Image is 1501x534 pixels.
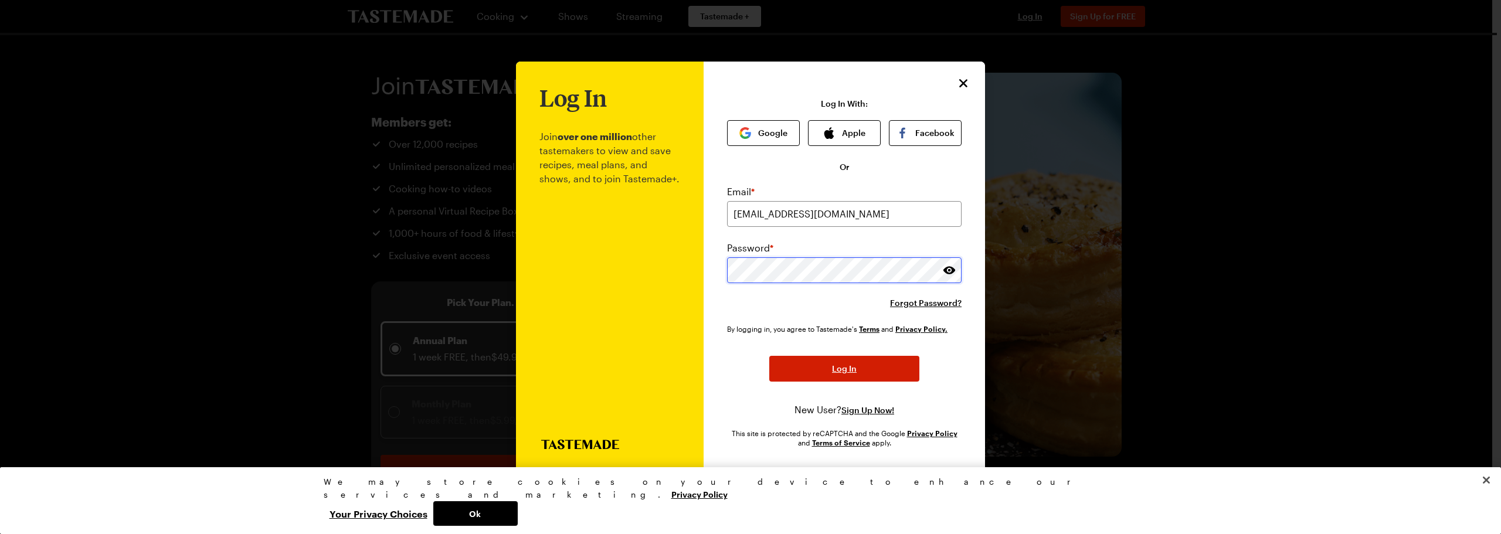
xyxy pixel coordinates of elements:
button: Log In [769,356,919,382]
button: Sign Up Now! [841,404,894,416]
button: Google [727,120,800,146]
span: New User? [794,404,841,415]
a: Tastemade Terms of Service [859,324,879,334]
span: Log In [832,363,857,375]
span: Or [840,161,850,173]
p: Join other tastemakers to view and save recipes, meal plans, and shows, and to join Tastemade+. [539,111,680,440]
label: Email [727,185,755,199]
button: Ok [433,501,518,526]
label: Password [727,241,773,255]
button: Forgot Password? [890,297,962,309]
a: Google Terms of Service [812,437,870,447]
div: We may store cookies on your device to enhance our services and marketing. [324,475,1168,501]
button: Close [1473,467,1499,493]
h1: Log In [539,85,607,111]
button: Apple [808,120,881,146]
button: Facebook [889,120,962,146]
button: Your Privacy Choices [324,501,433,526]
a: Tastemade Privacy Policy [895,324,948,334]
div: This site is protected by reCAPTCHA and the Google and apply. [727,428,962,447]
div: By logging in, you agree to Tastemade's and [727,323,952,335]
b: over one million [558,131,632,142]
a: Google Privacy Policy [907,428,957,438]
p: Log In With: [821,99,868,108]
button: Close [956,76,971,91]
a: More information about your privacy, opens in a new tab [671,488,728,499]
div: Privacy [324,475,1168,526]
